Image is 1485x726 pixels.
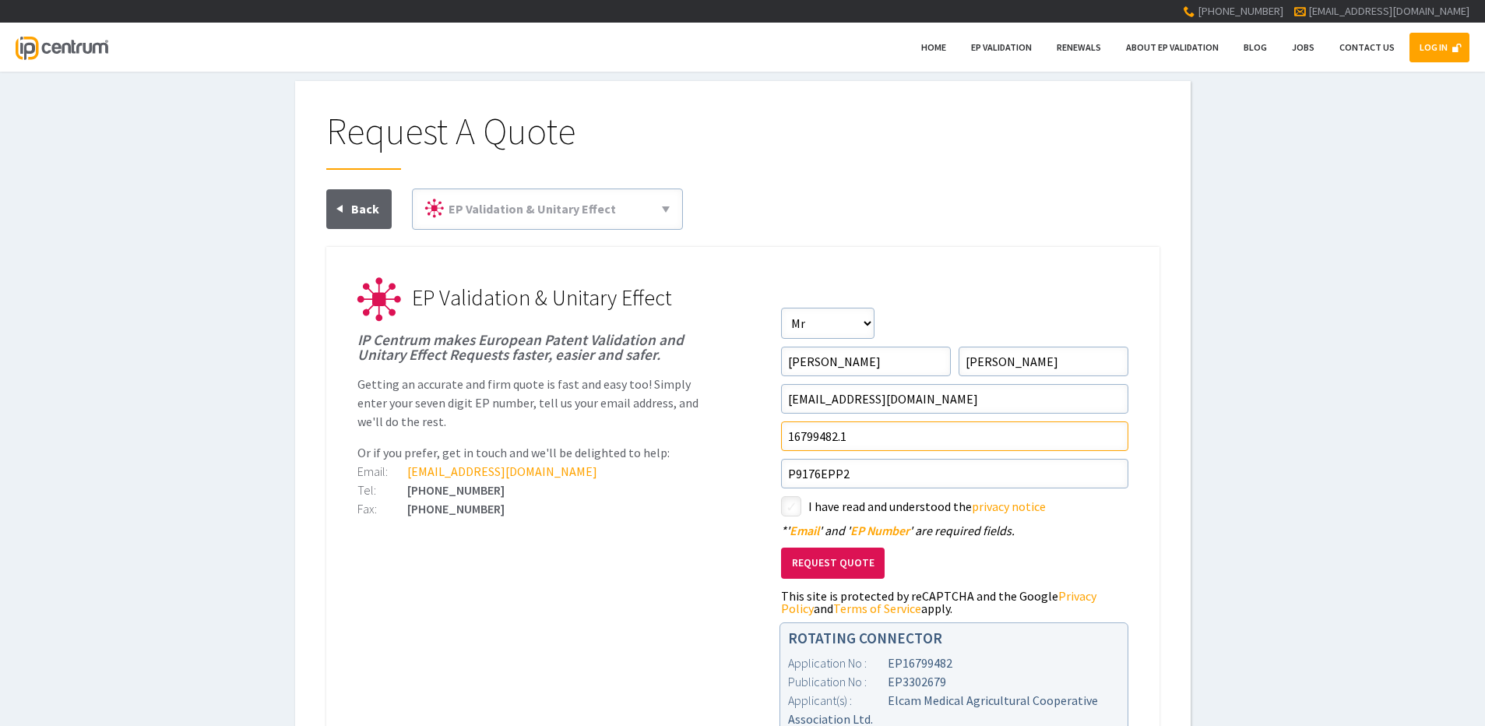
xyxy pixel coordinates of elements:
span: EP Validation & Unitary Effect [449,201,616,217]
div: ' ' and ' ' are required fields. [781,524,1128,537]
a: Privacy Policy [781,588,1096,616]
a: Home [911,33,956,62]
h1: IP Centrum makes European Patent Validation and Unitary Effect Requests faster, easier and safer. [357,333,705,362]
span: EP Number [850,523,910,538]
div: Publication No : [788,672,888,691]
span: About EP Validation [1126,41,1219,53]
span: Jobs [1292,41,1314,53]
span: Contact Us [1339,41,1395,53]
span: EP Validation & Unitary Effect [412,284,672,312]
span: Back [351,201,379,217]
a: Jobs [1282,33,1325,62]
a: EP Validation [961,33,1042,62]
span: Email [790,523,819,538]
p: Getting an accurate and firm quote is fast and easy too! Simply enter your seven digit EP number,... [357,375,705,431]
span: Home [921,41,946,53]
a: [EMAIL_ADDRESS][DOMAIN_NAME] [1308,4,1469,18]
div: EP16799482 [788,654,1120,672]
a: privacy notice [972,499,1046,514]
a: Contact Us [1329,33,1405,62]
label: I have read and understood the [808,496,1128,516]
a: LOG IN [1409,33,1469,62]
span: Renewals [1057,41,1101,53]
div: Email: [357,465,407,478]
span: Blog [1244,41,1267,53]
div: Fax: [357,502,407,515]
h1: ROTATING CONNECTOR [788,631,1120,646]
a: Blog [1233,33,1277,62]
label: styled-checkbox [781,496,801,516]
a: About EP Validation [1116,33,1229,62]
div: EP3302679 [788,672,1120,691]
button: Request Quote [781,548,885,580]
input: Surname [959,347,1128,376]
h1: Request A Quote [326,112,1159,170]
input: Email [781,384,1128,414]
div: This site is protected by reCAPTCHA and the Google and apply. [781,590,1128,615]
a: [EMAIL_ADDRESS][DOMAIN_NAME] [407,463,597,479]
div: Application No : [788,654,888,672]
a: Terms of Service [833,601,921,616]
div: Tel: [357,484,407,496]
input: First Name [781,347,951,376]
a: EP Validation & Unitary Effect [419,196,676,223]
input: Your Reference [781,459,1128,488]
span: [PHONE_NUMBER] [1198,4,1283,18]
a: IP Centrum [16,23,107,72]
div: [PHONE_NUMBER] [357,484,705,496]
div: Applicant(s) : [788,691,888,710]
a: Renewals [1047,33,1111,62]
a: Back [326,189,392,229]
div: [PHONE_NUMBER] [357,502,705,515]
input: EP Number [781,421,1128,451]
p: Or if you prefer, get in touch and we'll be delighted to help: [357,443,705,462]
span: EP Validation [971,41,1032,53]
